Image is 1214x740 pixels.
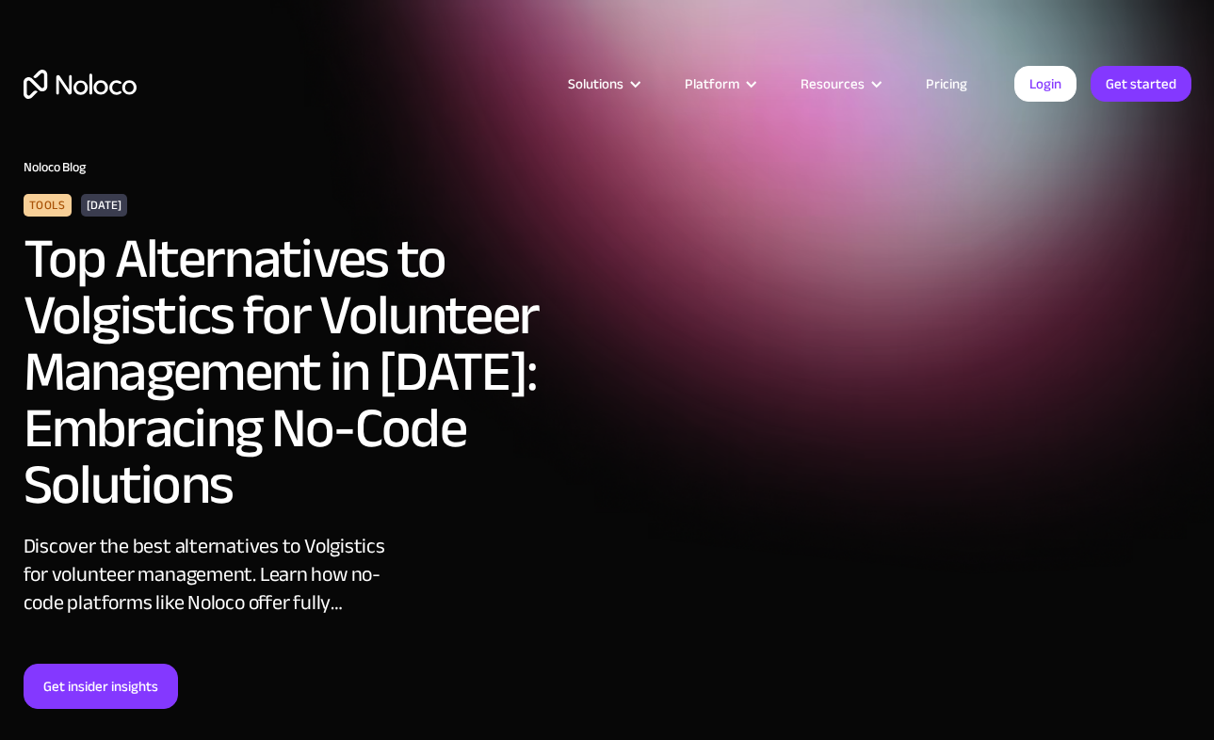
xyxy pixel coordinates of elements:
a: Get started [1091,66,1191,102]
a: Login [1014,66,1076,102]
a: Get insider insights [24,664,178,709]
h2: Top Alternatives to Volgistics for Volunteer Management in [DATE]: Embracing No-Code Solutions [24,231,542,513]
div: Platform [661,72,777,96]
div: Solutions [544,72,661,96]
div: Resources [777,72,902,96]
div: Resources [801,72,865,96]
a: Pricing [902,72,991,96]
div: Platform [685,72,739,96]
div: Tools [24,194,72,217]
div: Solutions [568,72,623,96]
div: [DATE] [81,194,127,217]
a: home [24,70,137,99]
div: Discover the best alternatives to Volgistics for volunteer management. Learn how no-code platform... [24,532,410,617]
